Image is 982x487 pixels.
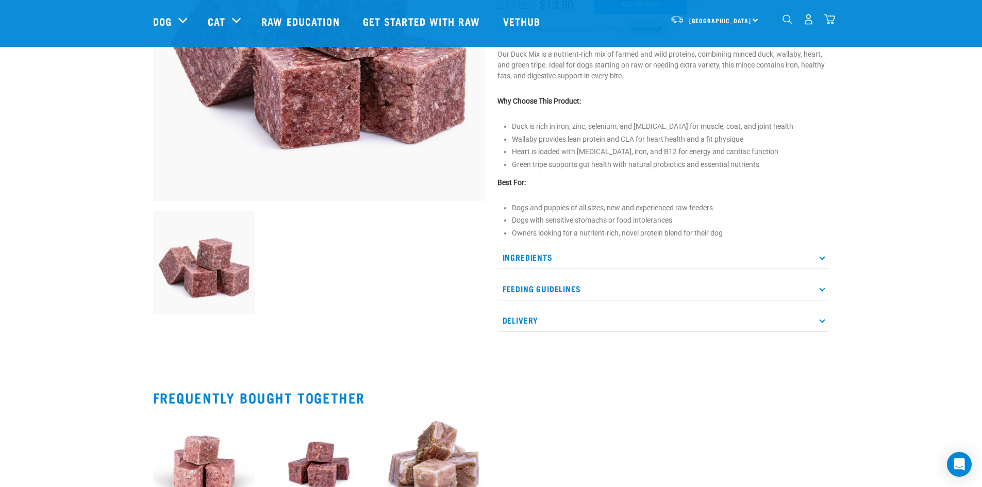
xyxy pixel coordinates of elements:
p: Ingredients [497,246,829,269]
p: Dogs with sensitive stomachs or food intolerances [512,215,829,226]
p: Our Duck Mix is a nutrient-rich mix of farmed and wild proteins, combining minced duck, wallaby, ... [497,49,829,81]
div: Open Intercom Messenger [947,452,972,477]
h2: Frequently bought together [153,390,829,406]
img: home-icon-1@2x.png [783,15,792,25]
a: Raw Education [251,1,352,42]
img: ?1041 RE Lamb Mix 01 [153,211,256,314]
a: Vethub [493,1,554,42]
span: [GEOGRAPHIC_DATA] [689,19,752,23]
img: home-icon@2x.png [824,14,835,25]
a: Get started with Raw [353,1,493,42]
strong: Best For: [497,178,526,187]
li: Green tripe supports gut health with natural probiotics and essential nutrients [512,159,829,170]
p: Delivery [497,309,829,332]
p: Dogs and puppies of all sizes, new and experienced raw feeders [512,203,829,213]
li: Wallaby provides lean protein and CLA for heart health and a fit physique [512,134,829,145]
strong: Why Choose This Product: [497,97,581,105]
li: Heart is loaded with [MEDICAL_DATA], iron, and B12 for energy and cardiac function [512,146,829,157]
p: Owners looking for a nutrient-rich, novel protein blend for their dog [512,228,829,239]
a: Cat [208,13,225,29]
img: user.png [803,14,814,25]
li: Duck is rich in iron, zinc, selenium, and [MEDICAL_DATA] for muscle, coat, and joint health [512,121,829,132]
p: Feeding Guidelines [497,277,829,300]
a: Dog [153,13,172,29]
img: van-moving.png [670,15,684,24]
